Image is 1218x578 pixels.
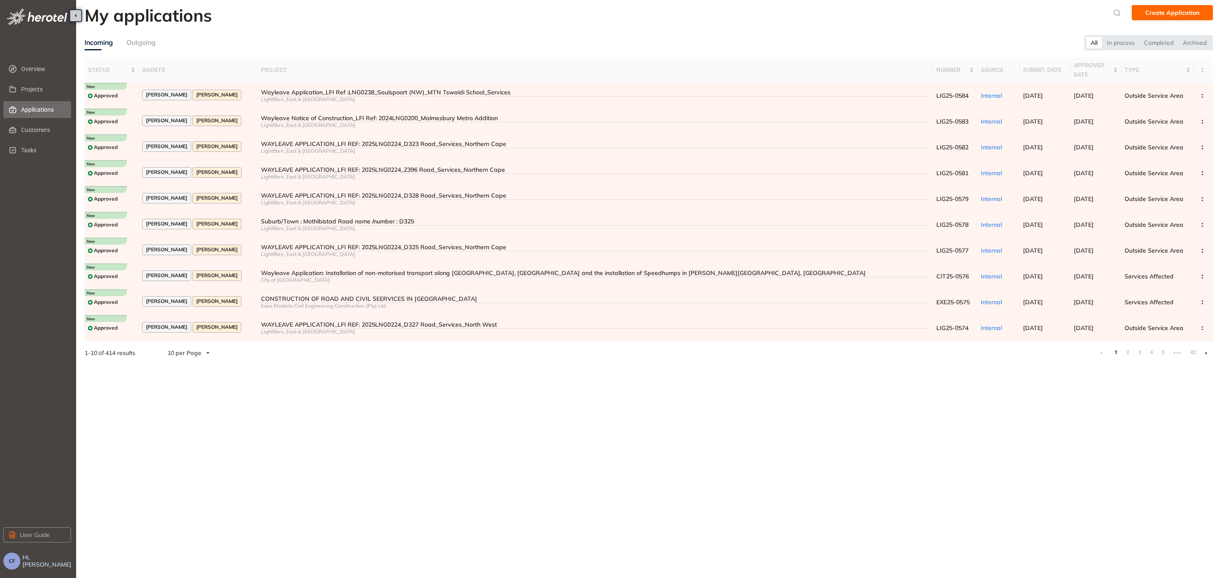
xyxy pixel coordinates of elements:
span: Outside Service Area [1125,221,1183,228]
span: [DATE] [1023,195,1043,203]
span: Approved [94,93,118,99]
span: [PERSON_NAME] [146,118,187,124]
div: Lightfibre_East & [GEOGRAPHIC_DATA] [261,226,930,231]
span: [DATE] [1074,298,1094,306]
span: EXE25-0575 [936,298,970,306]
span: [PERSON_NAME] [196,272,238,278]
span: number [936,65,968,74]
span: Tasks [21,142,64,159]
span: User Guide [20,530,50,539]
div: of [71,348,149,358]
span: Approved [94,273,118,279]
span: Outside Service Area [1125,92,1183,99]
span: Approved [94,144,118,150]
th: submit. date [1020,57,1070,83]
span: Approved [94,325,118,331]
div: Completed [1139,37,1178,49]
a: 1 [1111,346,1120,359]
span: Projects [21,81,64,98]
span: Internal [981,195,1002,203]
span: [DATE] [1074,169,1094,177]
span: LIG25-0584 [936,92,968,99]
span: [DATE] [1074,272,1094,280]
div: Lightfibre_East & [GEOGRAPHIC_DATA] [261,251,930,257]
a: 3 [1135,346,1144,359]
div: WAYLEAVE APPLICATION_LFI REF: 2025LNG0224_D327 Road_Services_North West [261,321,930,328]
div: Wayleave Application_LFI Ref :LNG0238_Saulspoort (NW)_MTN Tswaidi School_Services [261,89,930,96]
th: status [85,57,139,83]
span: Internal [981,272,1002,280]
span: [DATE] [1023,92,1043,99]
span: Internal [981,324,1002,332]
span: Approved [94,196,118,202]
span: Outside Service Area [1125,143,1183,151]
span: Outside Service Area [1125,247,1183,254]
span: Approved [94,222,118,228]
span: 414 results [105,349,135,357]
span: [PERSON_NAME] [196,247,238,253]
span: [PERSON_NAME] [146,247,187,253]
strong: 1 - 10 [85,349,97,357]
span: LIG25-0577 [936,247,968,254]
span: [PERSON_NAME] [196,118,238,124]
span: Hi, [PERSON_NAME] [22,554,73,568]
span: Internal [981,247,1002,254]
div: Lightfibre_East & [GEOGRAPHIC_DATA] [261,174,930,180]
a: 42 [1188,346,1196,359]
a: 4 [1147,346,1155,359]
span: Create Application [1145,8,1199,17]
div: Lightfibre_East & [GEOGRAPHIC_DATA] [261,148,930,154]
span: [PERSON_NAME] [146,195,187,201]
li: 3 [1135,346,1144,360]
span: CF [9,558,15,564]
div: WAYLEAVE APPLICATION_LFI REF: 2025LNG0224_D325 Road_Services_Northern Cape [261,244,930,251]
span: Services Affected [1125,298,1174,306]
span: Services Affected [1125,272,1174,280]
li: 42 [1188,346,1196,360]
div: Exeo Khokela Civil Engineering Construction (Pty) Ltd [261,303,930,309]
div: Incoming [85,37,113,48]
span: Internal [981,143,1002,151]
span: LIG25-0582 [936,143,968,151]
div: WAYLEAVE APPLICATION_LFI REF: 2025LNG0224_Z396 Road_Services_Northern Cape [261,166,930,173]
div: WAYLEAVE APPLICATION_LFI REF: 2025LNG0224_D328 Road_Services_Northern Cape [261,192,930,199]
div: City of [GEOGRAPHIC_DATA] [261,277,930,283]
span: Approved [94,248,118,253]
span: Outside Service Area [1125,195,1183,203]
span: [PERSON_NAME] [196,298,238,304]
li: 2 [1123,346,1132,360]
a: 5 [1159,346,1167,359]
span: Approved [94,299,118,305]
span: [DATE] [1074,118,1094,125]
span: [PERSON_NAME] [146,324,187,330]
span: [DATE] [1023,118,1043,125]
img: logo [7,8,67,25]
span: Internal [981,298,1002,306]
span: Outside Service Area [1125,169,1183,177]
div: Suburb/Town : Mothibistad Road name /number : D325 [261,218,930,225]
li: Next 5 Pages [1171,346,1184,360]
div: CONSTRUCTION OF ROAD AND CIVIL SEERVICES IN [GEOGRAPHIC_DATA] [261,295,930,303]
li: Next Page [1199,346,1213,360]
span: Outside Service Area [1125,118,1183,125]
li: 4 [1147,346,1155,360]
span: [PERSON_NAME] [146,298,187,304]
span: [DATE] [1074,92,1094,99]
span: Internal [981,169,1002,177]
span: ••• [1171,346,1184,360]
span: approved date [1074,61,1111,79]
div: Lightfibre_East & [GEOGRAPHIC_DATA] [261,122,930,128]
span: Overview [21,61,64,77]
span: [PERSON_NAME] [196,143,238,149]
span: [DATE] [1023,272,1043,280]
th: project [258,57,933,83]
button: Create Application [1132,5,1213,20]
span: [PERSON_NAME] [196,221,238,227]
span: [DATE] [1074,221,1094,228]
span: LIG25-0578 [936,221,968,228]
div: Outgoing [126,37,156,48]
div: Lightfibre_East & [GEOGRAPHIC_DATA] [261,329,930,335]
span: [PERSON_NAME] [146,221,187,227]
button: CF [3,553,20,570]
div: Archived [1178,37,1211,49]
